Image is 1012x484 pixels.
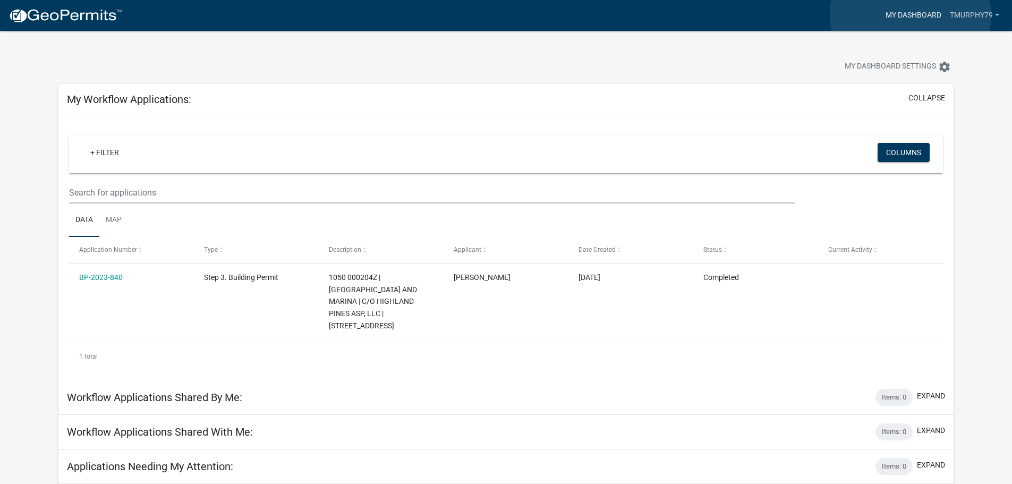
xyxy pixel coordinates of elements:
[917,390,945,402] button: expand
[58,115,954,380] div: collapse
[946,5,1004,26] a: tmurphy79
[67,460,233,473] h5: Applications Needing My Attention:
[875,458,913,475] div: Items: 0
[881,5,946,26] a: My Dashboard
[917,425,945,436] button: expand
[82,143,127,162] a: + Filter
[875,423,913,440] div: Items: 0
[454,246,481,253] span: Applicant
[67,426,253,438] h5: Workflow Applications Shared With Me:
[329,246,361,253] span: Description
[693,237,818,262] datatable-header-cell: Status
[818,237,942,262] datatable-header-cell: Current Activity
[908,92,945,104] button: collapse
[204,273,278,282] span: Step 3. Building Permit
[444,237,568,262] datatable-header-cell: Applicant
[69,182,794,203] input: Search for applications
[703,246,722,253] span: Status
[69,203,99,237] a: Data
[319,237,444,262] datatable-header-cell: Description
[204,246,218,253] span: Type
[79,273,123,282] a: BP-2023-840
[828,246,872,253] span: Current Activity
[875,389,913,406] div: Items: 0
[329,273,417,330] span: 1050 000204Z | HIGHLAND PINES RESORT AND MARINA | C/O HIGHLAND PINES ASP, LLC | 1000 SEMINOLE RD
[878,143,930,162] button: Columns
[703,273,739,282] span: Completed
[836,56,959,77] button: My Dashboard Settingssettings
[568,237,693,262] datatable-header-cell: Date Created
[99,203,128,237] a: Map
[579,273,600,282] span: 03/29/2023
[67,391,242,404] h5: Workflow Applications Shared By Me:
[938,61,951,73] i: settings
[845,61,936,73] span: My Dashboard Settings
[79,246,137,253] span: Application Number
[454,273,511,282] span: Tim Murphy
[69,237,194,262] datatable-header-cell: Application Number
[69,343,943,370] div: 1 total
[917,460,945,471] button: expand
[579,246,616,253] span: Date Created
[194,237,319,262] datatable-header-cell: Type
[67,93,191,106] h5: My Workflow Applications:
